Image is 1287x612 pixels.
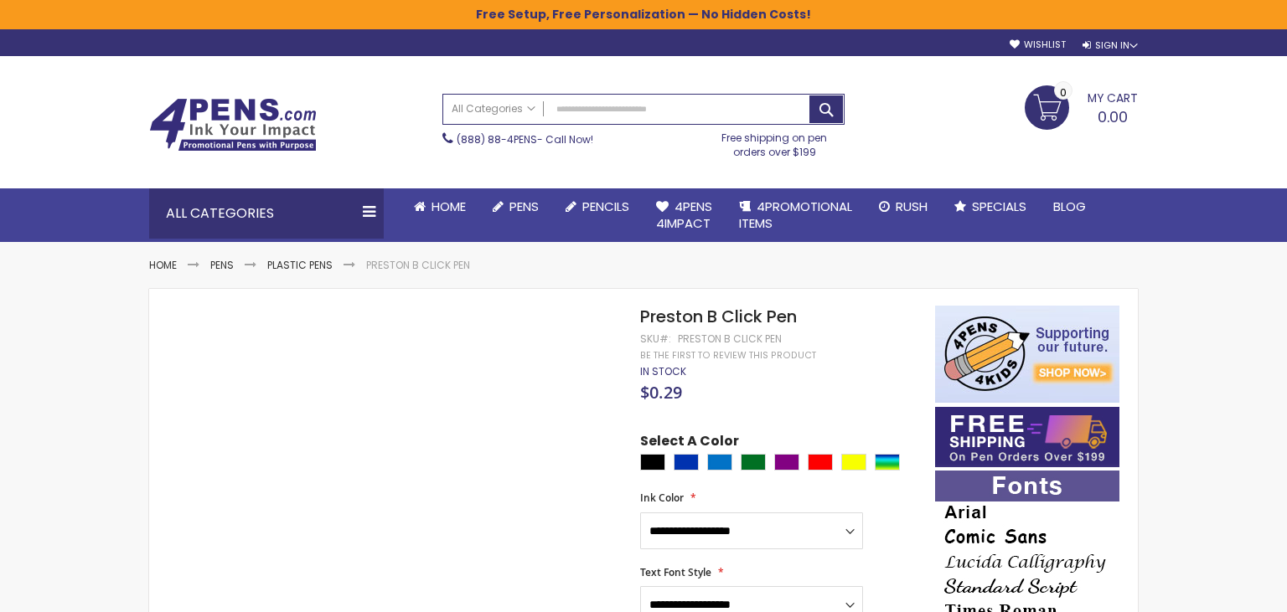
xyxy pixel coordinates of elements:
[640,365,686,378] div: Availability
[457,132,537,147] a: (888) 88-4PENS
[640,349,816,362] a: Be the first to review this product
[1149,567,1287,612] iframe: Google Customer Reviews
[674,454,699,471] div: Blue
[935,306,1119,403] img: 4pens 4 kids
[1040,188,1099,225] a: Blog
[640,454,665,471] div: Black
[432,198,466,215] span: Home
[841,454,866,471] div: Yellow
[1025,85,1138,127] a: 0.00 0
[509,198,539,215] span: Pens
[707,454,732,471] div: Blue Light
[656,198,712,232] span: 4Pens 4impact
[640,364,686,378] span: In stock
[582,198,629,215] span: Pencils
[866,188,941,225] a: Rush
[896,198,928,215] span: Rush
[678,332,782,346] div: Preston B Click Pen
[643,188,726,243] a: 4Pens4impact
[1098,106,1128,127] span: 0.00
[935,407,1119,467] img: Free shipping on orders over $199
[452,102,535,116] span: All Categories
[640,491,684,505] span: Ink Color
[640,332,671,346] strong: SKU
[808,454,833,471] div: Red
[640,432,739,455] span: Select A Color
[640,565,711,579] span: Text Font Style
[1010,39,1066,51] a: Wishlist
[267,258,333,272] a: Plastic Pens
[726,188,866,243] a: 4PROMOTIONALITEMS
[149,258,177,272] a: Home
[941,188,1040,225] a: Specials
[443,95,544,122] a: All Categories
[741,454,766,471] div: Green
[552,188,643,225] a: Pencils
[149,98,317,152] img: 4Pens Custom Pens and Promotional Products
[1083,39,1138,52] div: Sign In
[401,188,479,225] a: Home
[366,259,470,272] li: Preston B Click Pen
[774,454,799,471] div: Purple
[479,188,552,225] a: Pens
[739,198,852,232] span: 4PROMOTIONAL ITEMS
[210,258,234,272] a: Pens
[640,381,682,404] span: $0.29
[1060,85,1067,100] span: 0
[640,305,797,328] span: Preston B Click Pen
[1053,198,1086,215] span: Blog
[875,454,900,471] div: Assorted
[149,188,384,239] div: All Categories
[972,198,1026,215] span: Specials
[705,125,845,158] div: Free shipping on pen orders over $199
[457,132,593,147] span: - Call Now!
